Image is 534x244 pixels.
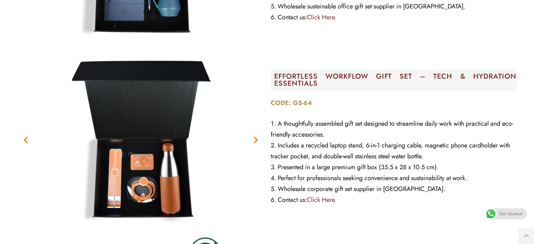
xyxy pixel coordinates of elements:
[271,184,516,194] li: Wholesale corporate gift set supplier in [GEOGRAPHIC_DATA].
[18,52,264,227] div: 2 / 2
[274,73,516,87] h2: EFFORTLESS WORKFLOW GIFT SET – TECH & HYDRATION ESSENTIALS
[307,13,336,22] a: Click Here.
[271,140,516,162] li: Includes a recycled laptop stand, 6-in-1 charging cable, magnetic phone cardholder with tracker p...
[21,135,30,144] div: Previous slide
[53,52,229,227] img: GS-64-5
[271,118,516,140] li: A thoughtfully assembled gift set designed to streamline daily work with practical and eco-friend...
[271,98,312,107] strong: CODE: GS-64
[499,208,523,219] span: Get Quotes!
[271,162,516,173] li: Presented in a large premium gift box (35.5 x 28 x 10.5 cm).
[271,1,516,12] li: Wholesale sustainable office gift set supplier in [GEOGRAPHIC_DATA].
[307,195,336,204] a: Click Here.
[271,194,516,205] li: Contact us:
[271,173,516,184] li: Perfect for professionals seeking convenience and sustainability at work.
[18,52,264,227] div: Image Carousel
[251,135,260,144] div: Next slide
[271,12,516,23] li: Contact us:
